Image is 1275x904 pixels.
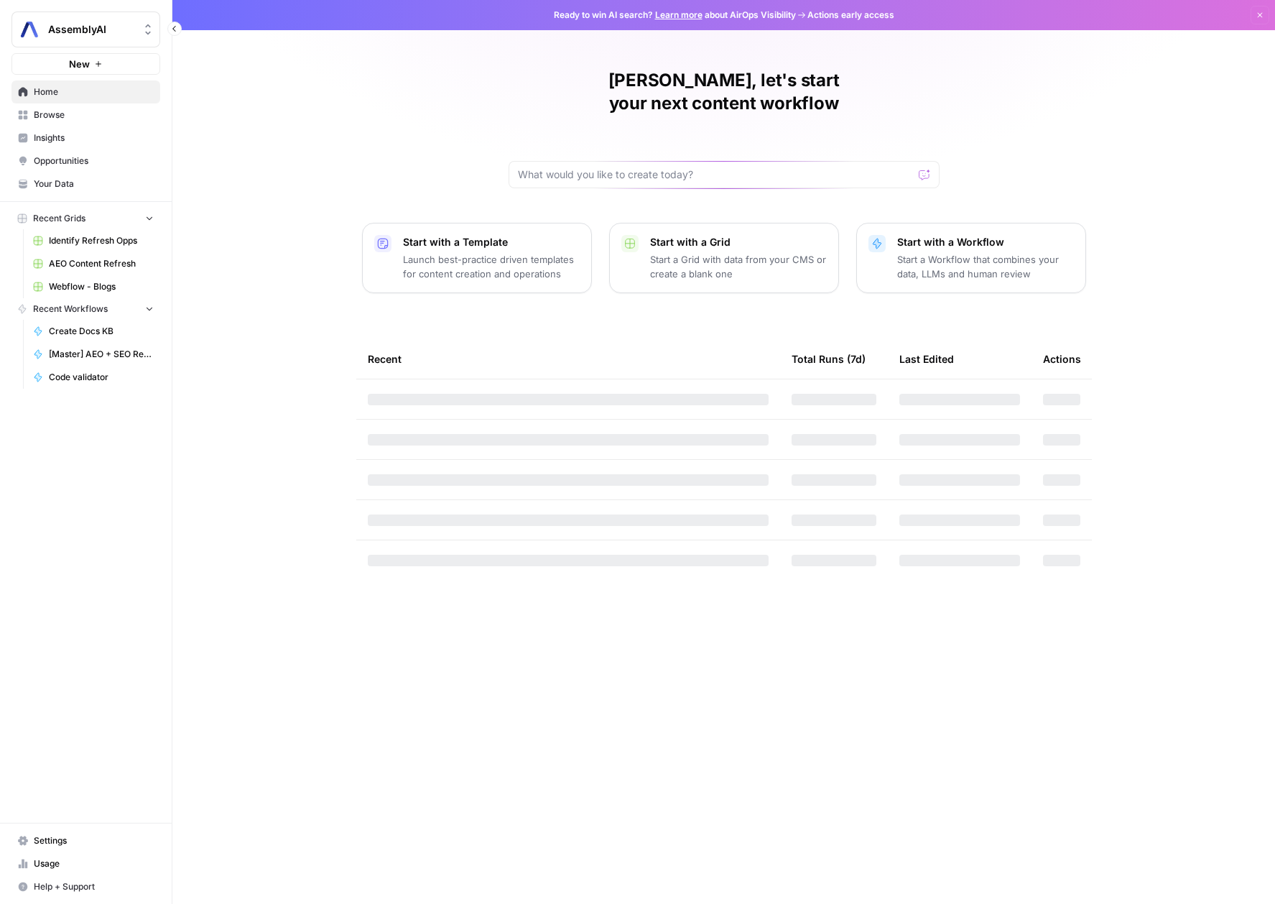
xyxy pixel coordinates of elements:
[518,167,913,182] input: What would you like to create today?
[11,80,160,103] a: Home
[27,320,160,343] a: Create Docs KB
[27,366,160,389] a: Code validator
[11,852,160,875] a: Usage
[11,298,160,320] button: Recent Workflows
[34,177,154,190] span: Your Data
[11,875,160,898] button: Help + Support
[27,229,160,252] a: Identify Refresh Opps
[1043,339,1081,379] div: Actions
[27,343,160,366] a: [Master] AEO + SEO Refresh
[34,132,154,144] span: Insights
[609,223,839,293] button: Start with a GridStart a Grid with data from your CMS or create a blank one
[650,235,827,249] p: Start with a Grid
[368,339,769,379] div: Recent
[362,223,592,293] button: Start with a TemplateLaunch best-practice driven templates for content creation and operations
[27,275,160,298] a: Webflow - Blogs
[897,235,1074,249] p: Start with a Workflow
[49,348,154,361] span: [Master] AEO + SEO Refresh
[49,257,154,270] span: AEO Content Refresh
[34,880,154,893] span: Help + Support
[554,9,796,22] span: Ready to win AI search? about AirOps Visibility
[34,857,154,870] span: Usage
[49,280,154,293] span: Webflow - Blogs
[11,208,160,229] button: Recent Grids
[69,57,90,71] span: New
[509,69,940,115] h1: [PERSON_NAME], let's start your next content workflow
[17,17,42,42] img: AssemblyAI Logo
[856,223,1086,293] button: Start with a WorkflowStart a Workflow that combines your data, LLMs and human review
[34,86,154,98] span: Home
[33,303,108,315] span: Recent Workflows
[403,235,580,249] p: Start with a Template
[49,234,154,247] span: Identify Refresh Opps
[655,9,703,20] a: Learn more
[11,53,160,75] button: New
[792,339,866,379] div: Total Runs (7d)
[34,154,154,167] span: Opportunities
[897,252,1074,281] p: Start a Workflow that combines your data, LLMs and human review
[11,11,160,47] button: Workspace: AssemblyAI
[807,9,894,22] span: Actions early access
[11,172,160,195] a: Your Data
[11,126,160,149] a: Insights
[33,212,85,225] span: Recent Grids
[27,252,160,275] a: AEO Content Refresh
[49,371,154,384] span: Code validator
[34,834,154,847] span: Settings
[11,149,160,172] a: Opportunities
[11,829,160,852] a: Settings
[11,103,160,126] a: Browse
[899,339,954,379] div: Last Edited
[650,252,827,281] p: Start a Grid with data from your CMS or create a blank one
[48,22,135,37] span: AssemblyAI
[403,252,580,281] p: Launch best-practice driven templates for content creation and operations
[34,109,154,121] span: Browse
[49,325,154,338] span: Create Docs KB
